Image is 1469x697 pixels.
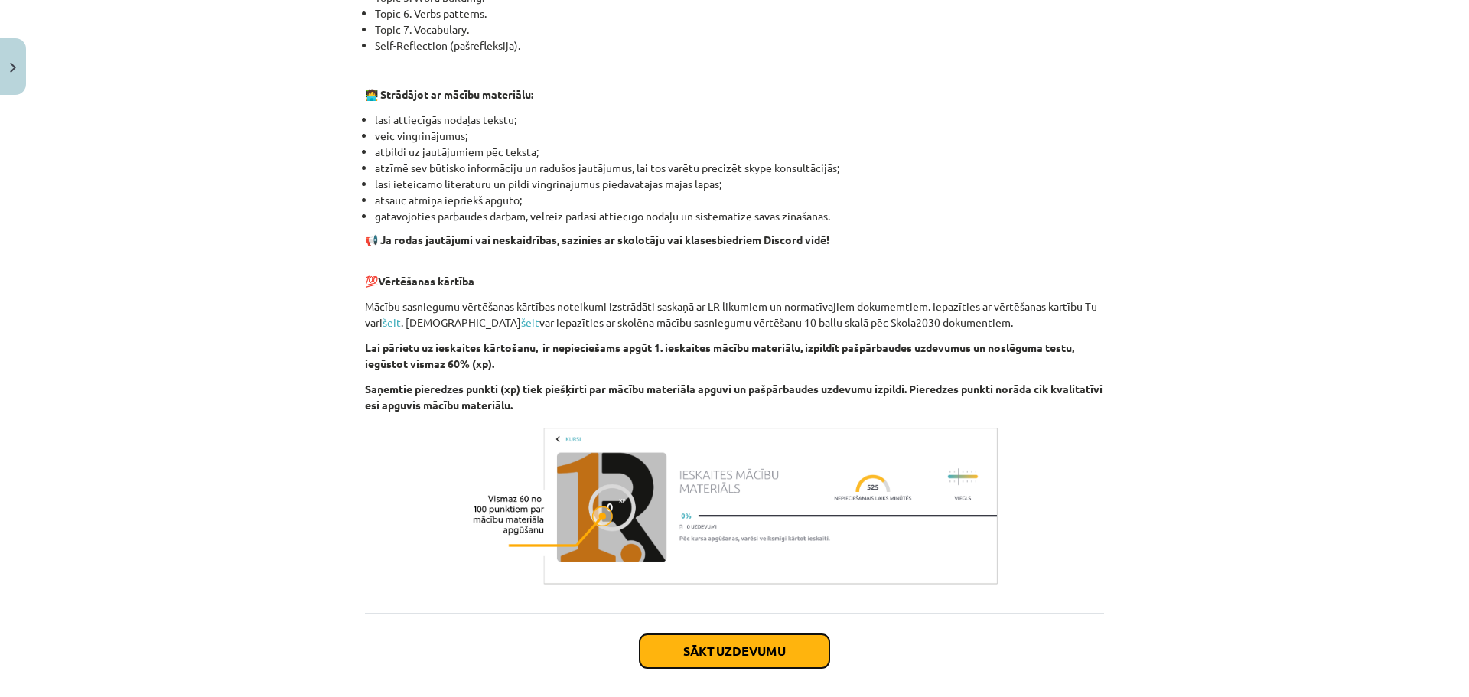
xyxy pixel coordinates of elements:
li: lasi ieteicamo literatūru un pildi vingrinājumus piedāvātajās mājas lapās; [375,176,1104,192]
b: Lai pārietu uz ieskaites kārtošanu, ir nepieciešams apgūt 1. ieskaites mācību materiālu, izpildīt... [365,340,1074,370]
li: gatavojoties pārbaudes darbam, vēlreiz pārlasi attiecīgo nodaļu un sistematizē savas zināšanas. [375,208,1104,224]
p: Mācību sasniegumu vērtēšanas kārtības noteikumi izstrādāti saskaņā ar LR likumiem un normatīvajie... [365,298,1104,331]
p: 💯 [365,257,1104,289]
li: atsauc atmiņā iepriekš apgūto; [375,192,1104,208]
b: Saņemtie pieredzes punkti (xp) tiek piešķirti par mācību materiāla apguvi un pašpārbaudes uzdevum... [365,382,1103,412]
strong: 🧑‍💻 Strādājot ar mācību materiālu: [365,87,533,101]
li: lasi attiecīgās nodaļas tekstu; [375,112,1104,128]
li: atzīmē sev būtisko informāciju un radušos jautājumus, lai tos varētu precizēt skype konsultācijās; [375,160,1104,176]
img: icon-close-lesson-0947bae3869378f0d4975bcd49f059093ad1ed9edebbc8119c70593378902aed.svg [10,63,16,73]
button: Sākt uzdevumu [640,634,829,668]
a: šeit [521,315,539,329]
li: Topic 7. Vocabulary. [375,21,1104,37]
li: Topic 6. Verbs patterns. [375,5,1104,21]
li: atbildi uz jautājumiem pēc teksta; [375,144,1104,160]
strong: 📢 Ja rodas jautājumi vai neskaidrības, sazinies ar skolotāju vai klasesbiedriem Discord vidē! [365,233,829,246]
li: Self-Reflection (pašrefleksija). [375,37,1104,54]
li: veic vingrinājumus; [375,128,1104,144]
a: šeit [383,315,401,329]
b: Vērtēšanas kārtība [378,274,474,288]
